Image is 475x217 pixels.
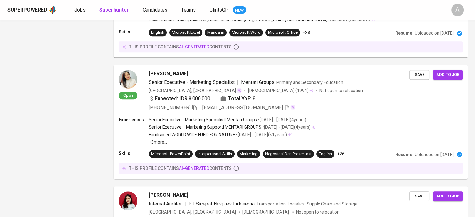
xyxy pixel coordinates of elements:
a: Teams [181,6,197,14]
span: Jobs [74,7,86,13]
img: app logo [48,5,57,15]
button: Save [409,191,429,201]
img: magic_wand.svg [290,105,295,110]
b: Superhunter [99,7,129,13]
div: Negosiasi Dan Presentasi [265,151,311,157]
div: Microsoft Excel [172,30,200,36]
span: [PERSON_NAME] [149,191,188,199]
span: [DEMOGRAPHIC_DATA] [242,209,290,215]
p: Senior Executive – Marketing Support | MENTARI GROUPS [149,124,261,130]
a: Open[PERSON_NAME]Senior Executive - Marketing Specialist|Mentari GroupsPrimary and Secondary Educ... [114,65,468,179]
span: 8 [253,95,255,102]
div: Marketing [240,151,258,157]
div: [GEOGRAPHIC_DATA], [GEOGRAPHIC_DATA] [149,87,242,94]
p: Uploaded on [DATE] [415,30,454,36]
img: magic_wand.svg [237,88,242,93]
div: A [451,4,464,16]
span: Save [413,193,426,200]
b: Expected: [155,95,178,102]
span: Mentari Groups [241,79,275,85]
p: Resume [395,151,412,158]
p: Skills [119,29,149,35]
div: Mandarin [207,30,224,36]
span: Add to job [436,193,459,200]
div: Superpowered [7,7,47,14]
span: Transportation, Logistics, Supply Chain and Storage [256,201,358,206]
div: Interpersonal Skills [198,151,232,157]
p: Not open to relocation [319,87,363,94]
p: Uploaded on [DATE] [415,151,454,158]
a: Candidates [143,6,169,14]
span: [PHONE_NUMBER] [149,105,190,111]
p: • [DATE] - [DATE] ( <1 years ) [235,131,287,138]
p: +3 more ... [149,139,315,145]
p: Senior Executive - Marketing Specialist | Mentari Groups [149,116,257,123]
button: Add to job [433,191,463,201]
span: Senior Executive - Marketing Specialist [149,79,235,85]
span: Candidates [143,7,167,13]
a: Superhunter [99,6,130,14]
p: this profile contains contents [129,165,232,171]
a: Jobs [74,6,87,14]
div: English [319,151,332,157]
p: Experiences [119,116,149,123]
div: [GEOGRAPHIC_DATA], [GEOGRAPHIC_DATA] [149,209,236,215]
span: | [237,79,239,86]
p: Skills [119,150,149,156]
span: Primary and Secondary Education [276,80,343,85]
img: 8a2f552bc9d0f9eefcc118e8a9e6e714.jpg [119,70,137,89]
span: Save [413,71,426,78]
span: PT Sicepat Ekspres Indonesia [188,201,255,207]
div: Microsoft PowerPoint [151,151,190,157]
span: Internal Auditor [149,201,182,207]
span: [EMAIL_ADDRESS][DOMAIN_NAME] [202,105,283,111]
span: [DEMOGRAPHIC_DATA] [248,87,295,94]
div: (1994) [248,87,313,94]
a: GlintsGPT NEW [210,6,246,14]
p: Fundraiser | WORLD WIDE FUND FOR NATURE [149,131,235,138]
span: AI-generated [179,166,209,171]
span: [PERSON_NAME] [149,70,188,77]
span: GlintsGPT [210,7,231,13]
div: English [151,30,164,36]
span: NEW [233,7,246,13]
span: | [184,200,186,208]
span: AI-generated [179,44,209,49]
span: Add to job [436,71,459,78]
button: Save [409,70,429,80]
a: Superpoweredapp logo [7,5,57,15]
b: Total YoE: [228,95,251,102]
span: Teams [181,7,196,13]
div: Microsoft Word [232,30,260,36]
p: Resume [395,30,412,36]
span: Open [121,93,136,98]
p: +28 [303,29,310,36]
div: IDR 8.000.000 [149,95,210,102]
p: +26 [337,151,344,157]
p: this profile contains contents [129,44,232,50]
div: Microsoft Office [268,30,298,36]
p: Not open to relocation [296,209,339,215]
p: • [DATE] - [DATE] ( 4 years ) [257,116,306,123]
button: Add to job [433,70,463,80]
img: 14e9363eeebc35efc45d13080dbff0f4.jpg [119,191,137,210]
p: • [DATE] - [DATE] ( 4 years ) [261,124,311,130]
